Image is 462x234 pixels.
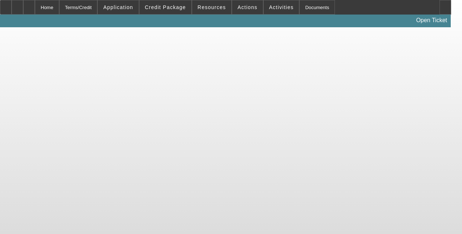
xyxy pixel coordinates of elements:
[198,4,226,10] span: Resources
[192,0,231,14] button: Resources
[139,0,191,14] button: Credit Package
[264,0,299,14] button: Activities
[238,4,258,10] span: Actions
[413,14,450,27] a: Open Ticket
[98,0,138,14] button: Application
[269,4,294,10] span: Activities
[232,0,263,14] button: Actions
[145,4,186,10] span: Credit Package
[103,4,133,10] span: Application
